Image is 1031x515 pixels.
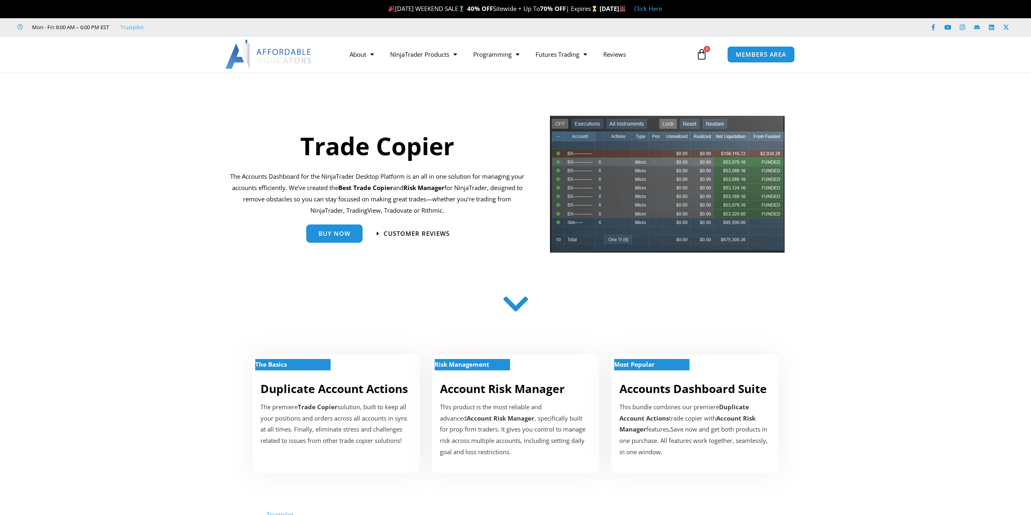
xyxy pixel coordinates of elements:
[384,231,450,237] span: Customer Reviews
[614,360,655,368] strong: Most Popular
[230,129,525,163] h1: Trade Copier
[467,414,534,422] strong: Account Risk Manager
[388,6,395,12] img: 🎉
[30,22,109,32] span: Mon - Fri: 8:00 AM – 6:00 PM EST
[230,171,525,216] p: The Accounts Dashboard for the NinjaTrader Desktop Platform is an all in one solution for managin...
[619,403,749,422] b: Duplicate Account Actions
[255,360,287,368] strong: The Basics
[619,402,771,458] div: This bundle combines our premiere trade copier with features Save now and get both products in on...
[298,403,337,411] strong: Trade Copier
[306,224,363,243] a: Buy Now
[684,43,719,66] a: 0
[527,45,595,64] a: Futures Trading
[338,184,393,192] b: Best Trade Copier
[634,4,662,13] a: Click Here
[467,4,493,13] strong: 40% OFF
[342,45,382,64] a: About
[591,6,598,12] img: ⌛
[318,231,350,237] span: Buy Now
[704,46,710,52] span: 0
[386,4,599,13] span: [DATE] WEEKEND SALE Sitewide + Up To | Expires
[403,184,444,192] strong: Risk Manager
[440,381,565,396] a: Account Risk Manager
[459,6,465,12] img: 🏌️‍♂️
[595,45,634,64] a: Reviews
[377,231,450,237] a: Customer Reviews
[540,4,566,13] strong: 70% OFF
[600,4,626,13] strong: [DATE]
[225,40,312,69] img: LogoAI | Affordable Indicators – NinjaTrader
[619,6,625,12] img: 🏭
[465,45,527,64] a: Programming
[120,22,144,32] a: Trustpilot
[549,115,786,259] img: tradecopier | Affordable Indicators – NinjaTrader
[736,51,786,58] span: MEMBERS AREA
[435,360,489,368] strong: Risk Management
[260,402,412,447] p: The premiere solution, built to keep all your positions and orders across all accounts in sync at...
[727,46,795,63] a: MEMBERS AREA
[619,381,767,396] a: Accounts Dashboard Suite
[260,381,408,396] a: Duplicate Account Actions
[440,402,591,458] p: This product is the most reliable and advanced , specifically built for prop firm traders. It giv...
[342,45,694,64] nav: Menu
[382,45,465,64] a: NinjaTrader Products
[669,425,670,433] b: .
